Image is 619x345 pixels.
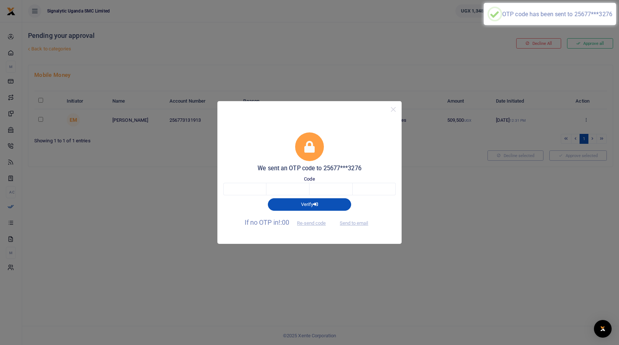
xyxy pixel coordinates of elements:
[304,175,315,183] label: Code
[268,198,351,211] button: Verify
[245,218,332,226] span: If no OTP in
[223,165,396,172] h5: We sent an OTP code to 25677***3276
[279,218,289,226] span: !:00
[502,11,612,18] div: OTP code has been sent to 25677***3276
[594,320,612,338] div: Open Intercom Messenger
[388,104,399,115] button: Close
